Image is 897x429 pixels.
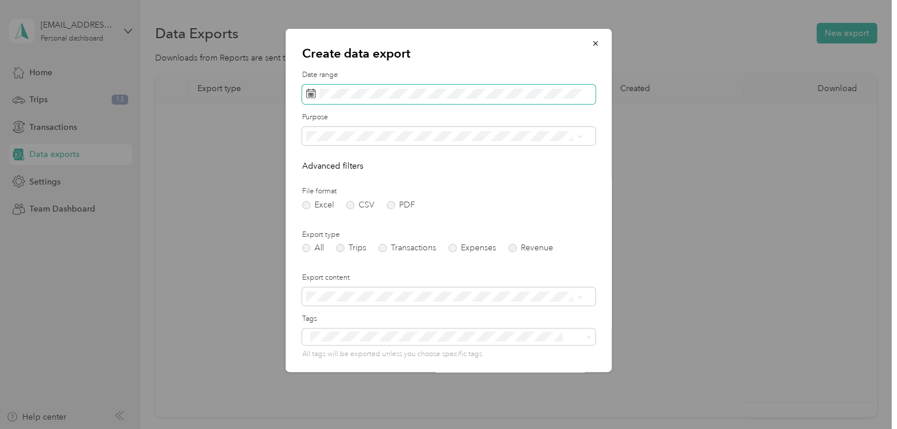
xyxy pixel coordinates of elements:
[508,244,553,252] label: Revenue
[302,349,595,360] p: All tags will be exported unless you choose specific tags.
[302,45,595,62] p: Create data export
[302,273,595,283] label: Export content
[336,244,366,252] label: Trips
[302,186,595,197] label: File format
[302,314,595,324] label: Tags
[302,70,595,81] label: Date range
[302,201,334,209] label: Excel
[302,230,595,240] label: Export type
[346,201,374,209] label: CSV
[302,160,595,172] p: Advanced filters
[831,363,897,429] iframe: Everlance-gr Chat Button Frame
[387,201,415,209] label: PDF
[302,112,595,123] label: Purpose
[302,244,324,252] label: All
[379,244,436,252] label: Transactions
[449,244,496,252] label: Expenses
